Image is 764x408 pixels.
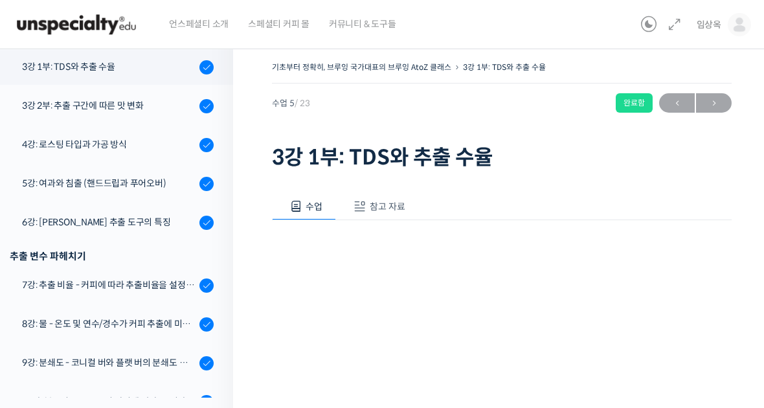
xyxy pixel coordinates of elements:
span: 임상옥 [697,19,721,30]
a: 3강 1부: TDS와 추출 수율 [463,62,546,72]
div: 4강: 로스팅 타입과 가공 방식 [22,137,196,152]
a: 다음→ [696,93,732,113]
a: 홈 [4,300,85,333]
div: 7강: 추출 비율 - 커피에 따라 추출비율을 설정하는 방법 [22,278,196,292]
h1: 3강 1부: TDS와 추출 수율 [272,145,732,170]
div: 3강 1부: TDS와 추출 수율 [22,60,196,74]
div: 6강: [PERSON_NAME] 추출 도구의 특징 [22,215,196,229]
a: ←이전 [659,93,695,113]
span: 참고 자료 [370,201,405,212]
div: 8강: 물 - 온도 및 연수/경수가 커피 추출에 미치는 영향 [22,317,196,331]
span: 수업 5 [272,99,310,108]
div: 완료함 [616,93,653,113]
span: 대화 [118,321,134,331]
a: 대화 [85,300,167,333]
span: 홈 [41,320,49,330]
div: 5강: 여과와 침출 (핸드드립과 푸어오버) [22,176,196,190]
div: 추출 변수 파헤치기 [10,247,214,265]
span: ← [659,95,695,112]
span: → [696,95,732,112]
span: 설정 [200,320,216,330]
a: 설정 [167,300,249,333]
div: 3강 2부: 추출 구간에 따른 맛 변화 [22,98,196,113]
a: 기초부터 정확히, 브루잉 국가대표의 브루잉 AtoZ 클래스 [272,62,451,72]
span: / 23 [295,98,310,109]
span: 수업 [306,201,322,212]
div: 9강: 분쇄도 - 코니컬 버와 플랫 버의 분쇄도 차이는 왜 추출 결과물에 영향을 미치는가 [22,356,196,370]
